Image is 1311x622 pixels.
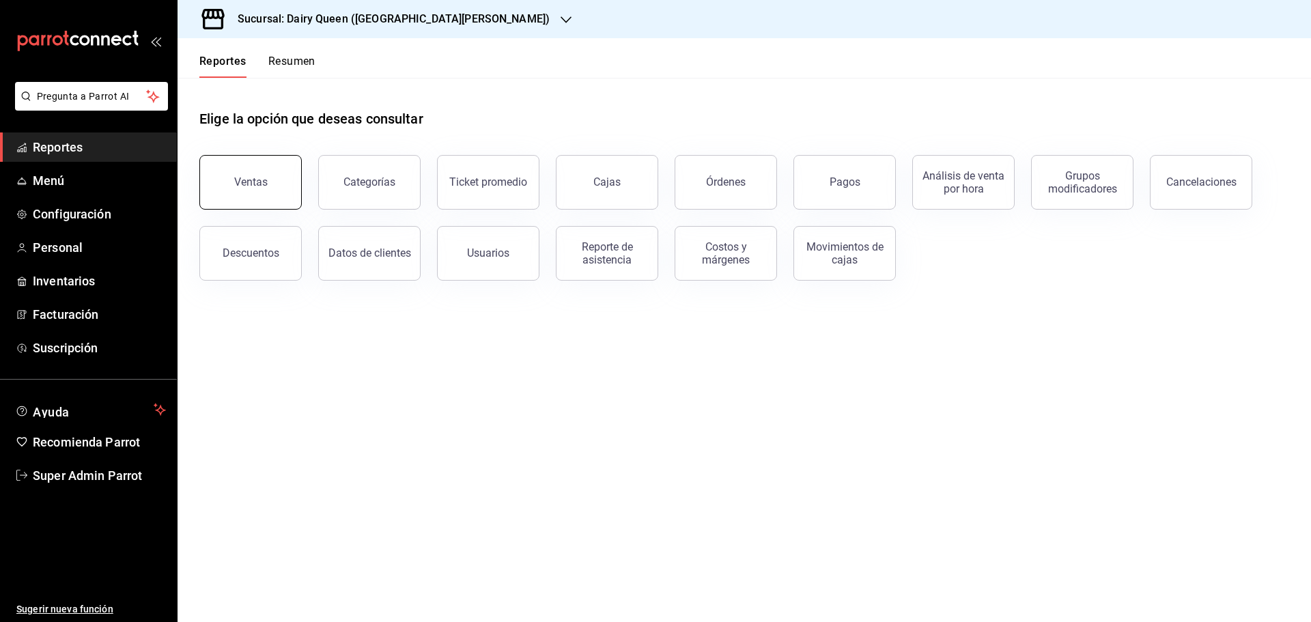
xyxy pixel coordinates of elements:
[793,226,896,281] button: Movimientos de cajas
[199,226,302,281] button: Descuentos
[706,175,746,188] div: Órdenes
[449,175,527,188] div: Ticket promedio
[268,55,315,78] button: Resumen
[33,171,166,190] span: Menú
[830,175,860,188] div: Pagos
[556,226,658,281] button: Reporte de asistencia
[437,226,539,281] button: Usuarios
[343,175,395,188] div: Categorías
[675,226,777,281] button: Costos y márgenes
[683,240,768,266] div: Costos y márgenes
[33,433,166,451] span: Recomienda Parrot
[318,226,421,281] button: Datos de clientes
[234,175,268,188] div: Ventas
[199,55,315,78] div: navigation tabs
[802,240,887,266] div: Movimientos de cajas
[1040,169,1125,195] div: Grupos modificadores
[33,238,166,257] span: Personal
[33,205,166,223] span: Configuración
[33,138,166,156] span: Reportes
[10,99,168,113] a: Pregunta a Parrot AI
[1166,175,1237,188] div: Cancelaciones
[227,11,550,27] h3: Sucursal: Dairy Queen ([GEOGRAPHIC_DATA][PERSON_NAME])
[16,602,166,617] span: Sugerir nueva función
[199,155,302,210] button: Ventas
[593,174,621,190] div: Cajas
[15,82,168,111] button: Pregunta a Parrot AI
[328,246,411,259] div: Datos de clientes
[199,55,246,78] button: Reportes
[912,155,1015,210] button: Análisis de venta por hora
[33,339,166,357] span: Suscripción
[199,109,423,129] h1: Elige la opción que deseas consultar
[318,155,421,210] button: Categorías
[467,246,509,259] div: Usuarios
[33,272,166,290] span: Inventarios
[37,89,147,104] span: Pregunta a Parrot AI
[675,155,777,210] button: Órdenes
[150,36,161,46] button: open_drawer_menu
[1150,155,1252,210] button: Cancelaciones
[33,466,166,485] span: Super Admin Parrot
[223,246,279,259] div: Descuentos
[33,401,148,418] span: Ayuda
[33,305,166,324] span: Facturación
[793,155,896,210] button: Pagos
[921,169,1006,195] div: Análisis de venta por hora
[556,155,658,210] a: Cajas
[1031,155,1133,210] button: Grupos modificadores
[437,155,539,210] button: Ticket promedio
[565,240,649,266] div: Reporte de asistencia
